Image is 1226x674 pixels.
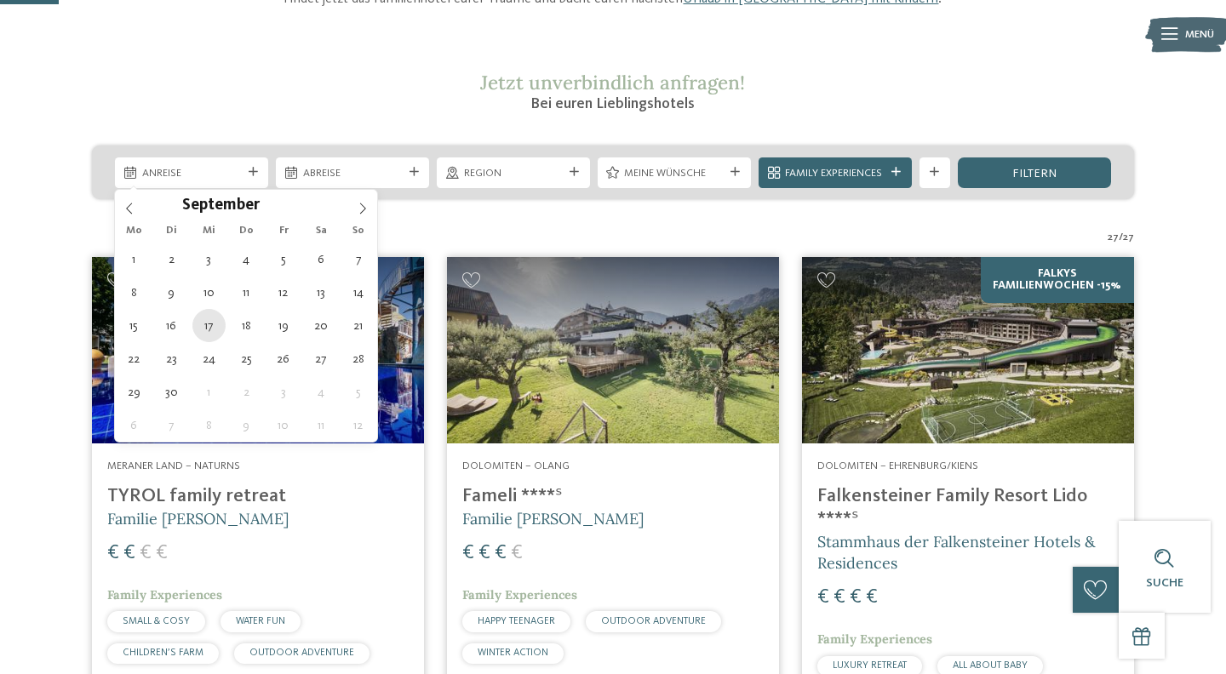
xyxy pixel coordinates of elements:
span: September 1, 2025 [117,243,151,276]
span: Meraner Land – Naturns [107,460,240,471]
span: WATER FUN [236,616,285,626]
span: CHILDREN’S FARM [123,648,203,658]
input: Year [260,196,316,214]
span: Oktober 3, 2025 [266,375,300,408]
span: € [140,543,152,563]
span: Dolomiten – Ehrenburg/Kiens [817,460,978,471]
span: Oktober 11, 2025 [304,408,337,442]
span: Stammhaus der Falkensteiner Hotels & Residences [817,532,1096,573]
span: September 25, 2025 [230,342,263,375]
span: Oktober 7, 2025 [155,408,188,442]
span: Family Experiences [107,587,222,603]
img: Familien Wellness Residence Tyrol **** [92,257,424,443]
span: € [817,587,829,608]
span: Oktober 10, 2025 [266,408,300,442]
span: September 16, 2025 [155,309,188,342]
span: WINTER ACTION [478,648,548,658]
span: September 9, 2025 [155,276,188,309]
img: Familienhotels gesucht? Hier findet ihr die besten! [802,257,1134,443]
span: September 28, 2025 [341,342,375,375]
span: Oktober 2, 2025 [230,375,263,408]
span: Family Experiences [785,166,885,181]
span: € [478,543,490,563]
span: / [1119,230,1123,245]
span: € [123,543,135,563]
span: Mi [190,226,227,237]
span: OUTDOOR ADVENTURE [249,648,354,658]
span: September 10, 2025 [192,276,226,309]
span: Oktober 6, 2025 [117,408,151,442]
span: € [156,543,168,563]
h4: TYROL family retreat [107,485,409,508]
span: September 11, 2025 [230,276,263,309]
span: Suche [1146,577,1183,589]
span: Oktober 12, 2025 [341,408,375,442]
span: Bei euren Lieblingshotels [530,96,695,111]
span: Oktober 5, 2025 [341,375,375,408]
span: Do [227,226,265,237]
span: September 2, 2025 [155,243,188,276]
span: € [511,543,523,563]
span: September 4, 2025 [230,243,263,276]
span: SMALL & COSY [123,616,190,626]
span: September 24, 2025 [192,342,226,375]
span: Oktober 9, 2025 [230,408,263,442]
span: € [495,543,507,563]
span: € [462,543,474,563]
span: September 8, 2025 [117,276,151,309]
span: € [834,587,845,608]
span: September 14, 2025 [341,276,375,309]
span: September 18, 2025 [230,309,263,342]
span: September 26, 2025 [266,342,300,375]
span: September 13, 2025 [304,276,337,309]
img: Familienhotels gesucht? Hier findet ihr die besten! [447,257,779,443]
span: Familie [PERSON_NAME] [107,509,289,528]
span: € [107,543,119,563]
span: HAPPY TEENAGER [478,616,555,626]
span: September [182,198,260,214]
span: € [850,587,862,608]
span: Family Experiences [462,587,577,603]
span: Di [152,226,190,237]
span: September 22, 2025 [117,342,151,375]
span: Mo [115,226,152,237]
span: Meine Wünsche [624,166,724,181]
span: Fr [265,226,302,237]
span: September 23, 2025 [155,342,188,375]
span: September 12, 2025 [266,276,300,309]
span: Oktober 4, 2025 [304,375,337,408]
span: September 6, 2025 [304,243,337,276]
span: Dolomiten – Olang [462,460,570,471]
span: September 20, 2025 [304,309,337,342]
span: Oktober 8, 2025 [192,408,226,442]
span: September 27, 2025 [304,342,337,375]
span: September 21, 2025 [341,309,375,342]
span: So [340,226,377,237]
span: Region [464,166,564,181]
span: € [866,587,878,608]
span: Jetzt unverbindlich anfragen! [480,70,745,94]
span: 27 [1108,230,1119,245]
span: Familie [PERSON_NAME] [462,509,644,528]
span: filtern [1012,168,1057,180]
span: Anreise [142,166,242,181]
span: Abreise [303,166,403,181]
span: Sa [302,226,340,237]
span: Oktober 1, 2025 [192,375,226,408]
span: September 3, 2025 [192,243,226,276]
span: September 19, 2025 [266,309,300,342]
span: September 17, 2025 [192,309,226,342]
span: 27 [1123,230,1134,245]
span: LUXURY RETREAT [833,660,907,671]
span: September 5, 2025 [266,243,300,276]
span: OUTDOOR ADVENTURE [601,616,706,626]
span: September 7, 2025 [341,243,375,276]
span: ALL ABOUT BABY [953,660,1028,671]
span: September 30, 2025 [155,375,188,408]
h4: Falkensteiner Family Resort Lido ****ˢ [817,485,1119,531]
span: September 15, 2025 [117,309,151,342]
span: Family Experiences [817,631,932,647]
span: September 29, 2025 [117,375,151,408]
